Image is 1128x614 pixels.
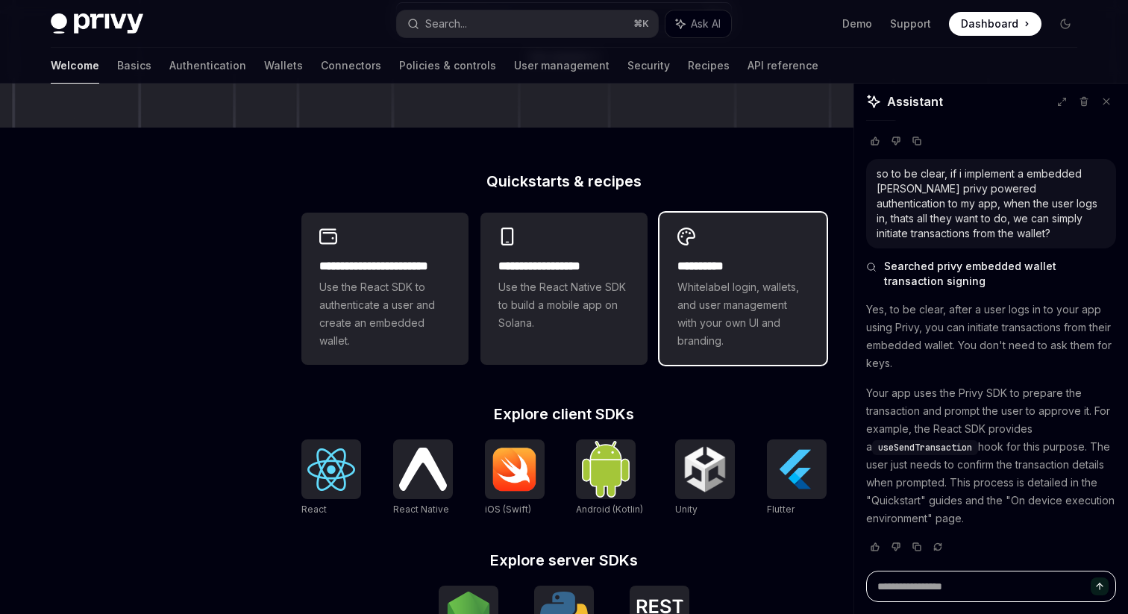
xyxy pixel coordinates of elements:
[51,48,99,84] a: Welcome
[887,93,943,110] span: Assistant
[321,48,381,84] a: Connectors
[767,504,795,515] span: Flutter
[878,442,972,454] span: useSendTransaction
[301,504,327,515] span: React
[884,259,1116,289] span: Searched privy embedded wallet transaction signing
[773,445,821,493] img: Flutter
[866,384,1116,527] p: Your app uses the Privy SDK to prepare the transaction and prompt the user to approve it. For exa...
[301,439,361,517] a: ReactReact
[117,48,151,84] a: Basics
[399,48,496,84] a: Policies & controls
[425,15,467,33] div: Search...
[576,439,643,517] a: Android (Kotlin)Android (Kotlin)
[677,278,809,350] span: Whitelabel login, wallets, and user management with your own UI and branding.
[681,445,729,493] img: Unity
[169,48,246,84] a: Authentication
[301,553,827,568] h2: Explore server SDKs
[1053,12,1077,36] button: Toggle dark mode
[675,504,698,515] span: Unity
[961,16,1018,31] span: Dashboard
[264,48,303,84] a: Wallets
[866,259,1116,289] button: Searched privy embedded wallet transaction signing
[675,439,735,517] a: UnityUnity
[767,439,827,517] a: FlutterFlutter
[397,10,658,37] button: Search...⌘K
[399,448,447,490] img: React Native
[514,48,610,84] a: User management
[665,10,731,37] button: Ask AI
[877,166,1106,241] div: so to be clear, if i implement a embedded [PERSON_NAME] privy powered authentication to my app, w...
[393,439,453,517] a: React NativeReact Native
[393,504,449,515] span: React Native
[576,504,643,515] span: Android (Kotlin)
[319,278,451,350] span: Use the React SDK to authenticate a user and create an embedded wallet.
[51,13,143,34] img: dark logo
[485,504,531,515] span: iOS (Swift)
[633,18,649,30] span: ⌘ K
[890,16,931,31] a: Support
[842,16,872,31] a: Demo
[659,213,827,365] a: **** *****Whitelabel login, wallets, and user management with your own UI and branding.
[688,48,730,84] a: Recipes
[949,12,1041,36] a: Dashboard
[1091,577,1109,595] button: Send message
[301,174,827,189] h2: Quickstarts & recipes
[485,439,545,517] a: iOS (Swift)iOS (Swift)
[748,48,818,84] a: API reference
[301,407,827,422] h2: Explore client SDKs
[691,16,721,31] span: Ask AI
[480,213,648,365] a: **** **** **** ***Use the React Native SDK to build a mobile app on Solana.
[498,278,630,332] span: Use the React Native SDK to build a mobile app on Solana.
[582,441,630,497] img: Android (Kotlin)
[307,448,355,491] img: React
[866,301,1116,372] p: Yes, to be clear, after a user logs in to your app using Privy, you can initiate transactions fro...
[491,447,539,492] img: iOS (Swift)
[627,48,670,84] a: Security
